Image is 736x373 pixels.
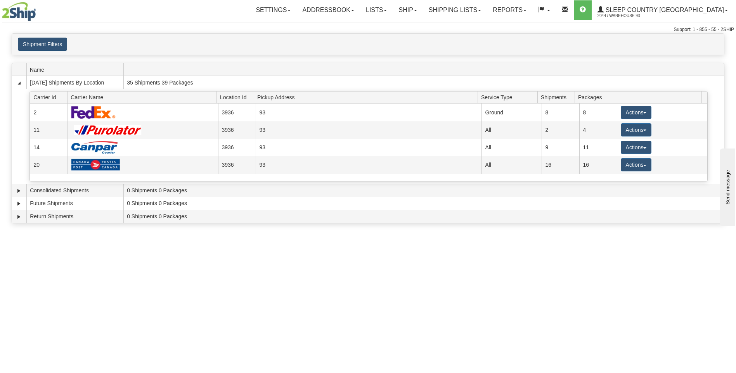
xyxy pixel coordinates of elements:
[30,104,68,121] td: 2
[542,121,579,139] td: 2
[296,0,360,20] a: Addressbook
[621,158,652,171] button: Actions
[481,156,542,174] td: All
[579,139,617,156] td: 11
[218,156,256,174] td: 3936
[123,197,724,210] td: 0 Shipments 0 Packages
[360,0,393,20] a: Lists
[15,79,23,87] a: Collapse
[15,200,23,207] a: Expand
[393,0,423,20] a: Ship
[592,0,734,20] a: Sleep Country [GEOGRAPHIC_DATA] 2044 / Warehouse 93
[256,104,481,121] td: 93
[33,91,68,103] span: Carrier Id
[30,139,68,156] td: 14
[123,76,724,89] td: 35 Shipments 39 Packages
[621,123,652,136] button: Actions
[30,156,68,174] td: 20
[15,187,23,195] a: Expand
[30,64,123,76] span: Name
[481,91,537,103] span: Service Type
[597,12,656,20] span: 2044 / Warehouse 93
[71,125,145,135] img: Purolator
[26,76,123,89] td: [DATE] Shipments By Location
[423,0,487,20] a: Shipping lists
[256,139,481,156] td: 93
[218,139,256,156] td: 3936
[123,184,724,197] td: 0 Shipments 0 Packages
[579,121,617,139] td: 4
[71,91,216,103] span: Carrier Name
[541,91,575,103] span: Shipments
[71,141,118,154] img: Canpar
[579,156,617,174] td: 16
[71,106,116,119] img: FedEx Express®
[542,139,579,156] td: 9
[256,121,481,139] td: 93
[18,38,67,51] button: Shipment Filters
[26,197,123,210] td: Future Shipments
[579,104,617,121] td: 8
[2,26,734,33] div: Support: 1 - 855 - 55 - 2SHIP
[256,156,481,174] td: 93
[218,121,256,139] td: 3936
[6,7,72,12] div: Send message
[218,104,256,121] td: 3936
[487,0,532,20] a: Reports
[71,159,120,171] img: Canada Post
[621,141,652,154] button: Actions
[250,0,296,20] a: Settings
[30,121,68,139] td: 11
[257,91,478,103] span: Pickup Address
[481,104,542,121] td: Ground
[481,121,542,139] td: All
[718,147,735,226] iframe: chat widget
[26,210,123,223] td: Return Shipments
[15,213,23,221] a: Expand
[578,91,612,103] span: Packages
[621,106,652,119] button: Actions
[220,91,254,103] span: Location Id
[604,7,724,13] span: Sleep Country [GEOGRAPHIC_DATA]
[481,139,542,156] td: All
[542,156,579,174] td: 16
[123,210,724,223] td: 0 Shipments 0 Packages
[26,184,123,197] td: Consolidated Shipments
[2,2,36,21] img: logo2044.jpg
[542,104,579,121] td: 8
